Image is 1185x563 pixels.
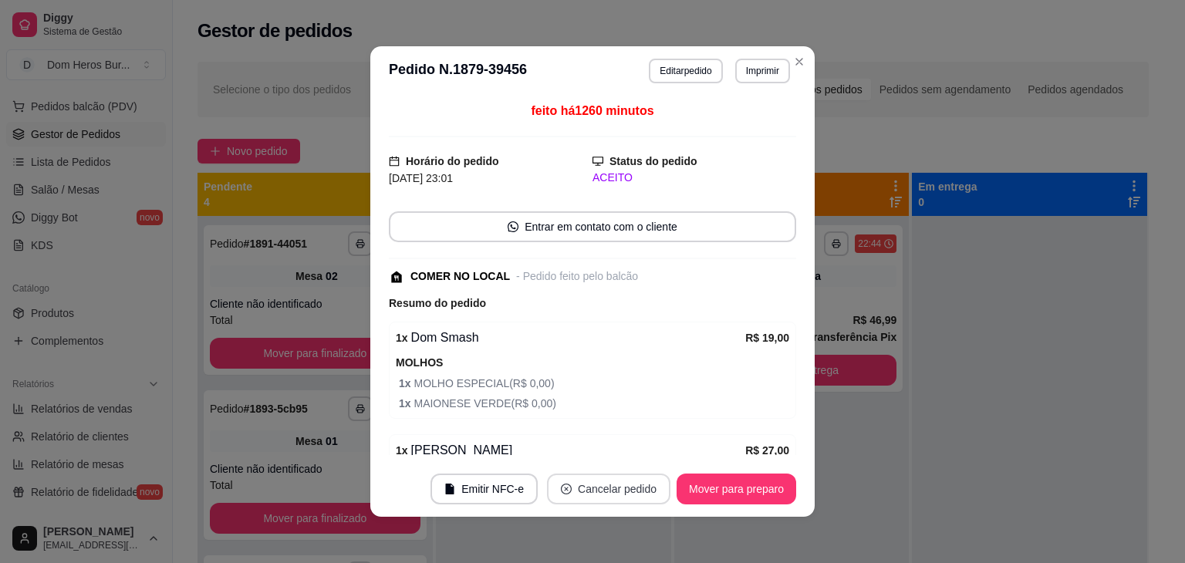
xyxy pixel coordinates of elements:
strong: Resumo do pedido [389,297,486,309]
strong: 1 x [396,332,408,344]
button: Imprimir [735,59,790,83]
strong: 1 x [396,444,408,457]
div: COMER NO LOCAL [410,268,510,285]
div: Dom Smash [396,329,745,347]
button: Editarpedido [649,59,722,83]
button: fileEmitir NFC-e [430,474,538,504]
strong: Status do pedido [609,155,697,167]
div: ACEITO [592,170,796,186]
button: Mover para preparo [677,474,796,504]
strong: 1 x [399,377,414,389]
strong: R$ 27,00 [745,444,789,457]
span: close-circle [561,484,572,494]
span: whats-app [508,221,518,232]
button: close-circleCancelar pedido [547,474,670,504]
span: calendar [389,156,400,167]
span: MAIONESE VERDE ( R$ 0,00 ) [399,395,789,412]
span: feito há 1260 minutos [531,104,653,117]
span: file [444,484,455,494]
strong: R$ 19,00 [745,332,789,344]
strong: Horário do pedido [406,155,499,167]
span: desktop [592,156,603,167]
span: MOLHO ESPECIAL ( R$ 0,00 ) [399,375,789,392]
button: whats-appEntrar em contato com o cliente [389,211,796,242]
h3: Pedido N. 1879-39456 [389,59,527,83]
strong: 1 x [399,397,414,410]
div: [PERSON_NAME] [396,441,745,460]
div: - Pedido feito pelo balcão [516,268,638,285]
span: [DATE] 23:01 [389,172,453,184]
button: Close [787,49,812,74]
strong: MOLHOS [396,356,443,369]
